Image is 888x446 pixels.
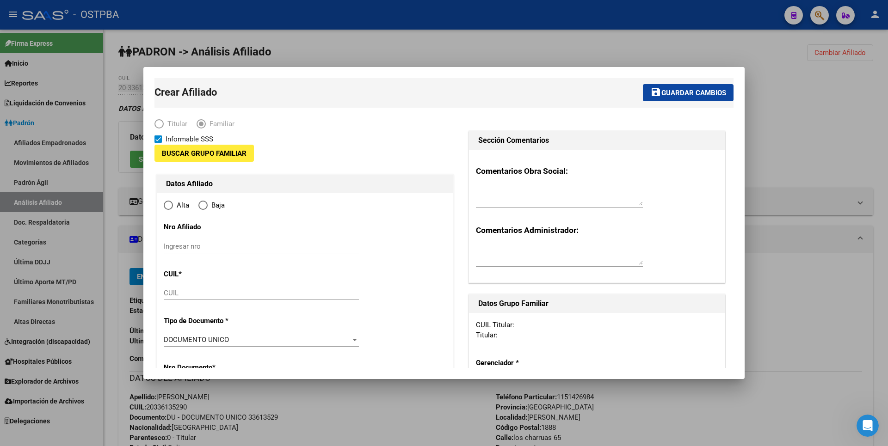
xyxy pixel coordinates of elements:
h3: Comentarios Obra Social: [476,165,718,177]
mat-radio-group: Elija una opción [164,203,234,211]
button: Guardar cambios [643,84,734,101]
span: Baja [208,200,225,211]
p: Gerenciador * [476,358,549,368]
p: Nro Afiliado [164,222,248,232]
div: Envíanos un mensaje [9,124,176,150]
span: Alta [173,200,189,211]
div: Cerrar [159,15,176,31]
span: Informable SSS [166,134,213,145]
span: Buscar Grupo Familiar [162,149,247,158]
h1: Sección Comentarios [478,135,715,146]
p: Tipo de Documento * [164,316,248,326]
p: Hola! [PERSON_NAME] [18,66,166,97]
h1: Datos Afiliado [166,178,444,189]
mat-radio-group: Elija una opción [154,122,244,130]
button: Buscar Grupo Familiar [154,145,254,162]
button: Mensajes [92,288,185,325]
h3: Comentarios Administrador: [476,224,718,236]
p: Necesitás ayuda? [18,97,166,113]
span: Inicio [37,312,56,318]
span: Crear Afiliado [154,86,217,98]
p: CUIL [164,269,248,280]
span: Guardar cambios [661,89,726,97]
span: Titular [164,119,187,129]
mat-icon: save [650,86,661,98]
div: Envíanos un mensaje [19,132,154,142]
h1: Datos Grupo Familiar [478,298,715,309]
iframe: Intercom live chat [857,415,879,437]
div: CUIL Titular: Titular: [476,320,718,341]
span: DOCUMENTO UNICO [164,336,229,344]
span: Familiar [206,119,234,129]
p: Nro Documento [164,362,248,373]
span: Mensajes [123,312,154,318]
